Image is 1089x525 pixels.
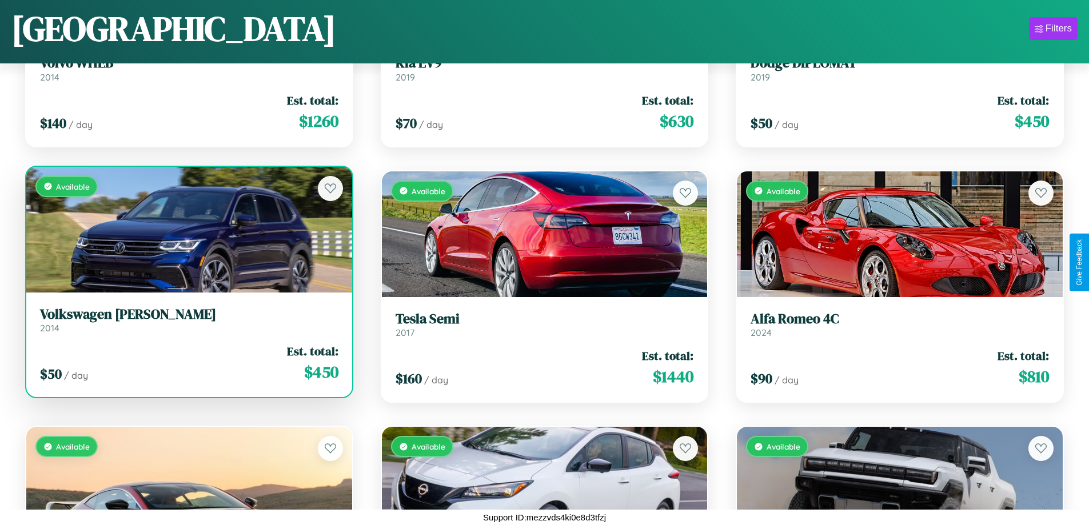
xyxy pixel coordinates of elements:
[653,365,693,388] span: $ 1440
[40,306,338,334] a: Volkswagen [PERSON_NAME]2014
[56,182,90,191] span: Available
[1029,17,1078,40] button: Filters
[1075,239,1083,286] div: Give Feedback
[998,92,1049,109] span: Est. total:
[396,311,694,339] a: Tesla Semi2017
[751,311,1049,327] h3: Alfa Romeo 4C
[40,306,338,323] h3: Volkswagen [PERSON_NAME]
[642,92,693,109] span: Est. total:
[767,442,800,451] span: Available
[751,71,770,83] span: 2019
[412,442,445,451] span: Available
[775,374,799,386] span: / day
[396,311,694,327] h3: Tesla Semi
[412,186,445,196] span: Available
[396,327,414,338] span: 2017
[642,347,693,364] span: Est. total:
[775,119,799,130] span: / day
[751,55,1049,83] a: Dodge DIPLOMAT2019
[1046,23,1072,34] div: Filters
[304,360,338,383] span: $ 450
[299,110,338,133] span: $ 1260
[424,374,448,386] span: / day
[396,55,694,83] a: Kia EV92019
[1015,110,1049,133] span: $ 450
[40,55,338,83] a: Volvo WHEB2014
[64,370,88,381] span: / day
[396,369,422,388] span: $ 160
[767,186,800,196] span: Available
[751,327,772,338] span: 2024
[396,114,417,133] span: $ 70
[40,55,338,71] h3: Volvo WHEB
[40,322,59,334] span: 2014
[1019,365,1049,388] span: $ 810
[40,364,62,383] span: $ 50
[11,5,336,52] h1: [GEOGRAPHIC_DATA]
[751,369,772,388] span: $ 90
[40,114,66,133] span: $ 140
[751,55,1049,71] h3: Dodge DIPLOMAT
[751,114,772,133] span: $ 50
[69,119,93,130] span: / day
[287,343,338,359] span: Est. total:
[483,510,606,525] p: Support ID: mezzvds4ki0e8d3tfzj
[751,311,1049,339] a: Alfa Romeo 4C2024
[396,55,694,71] h3: Kia EV9
[287,92,338,109] span: Est. total:
[40,71,59,83] span: 2014
[56,442,90,451] span: Available
[998,347,1049,364] span: Est. total:
[660,110,693,133] span: $ 630
[396,71,415,83] span: 2019
[419,119,443,130] span: / day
